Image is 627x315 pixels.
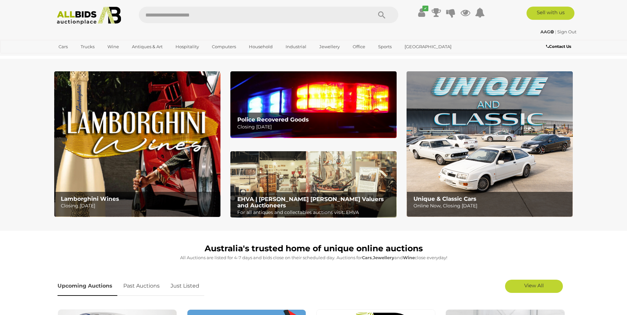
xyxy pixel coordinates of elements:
img: EHVA | Evans Hastings Valuers and Auctioneers [230,151,397,218]
strong: Jewellery [373,255,394,260]
p: Closing [DATE] [61,202,216,210]
b: Lamborghini Wines [61,195,119,202]
i: ✔ [422,6,428,11]
b: Unique & Classic Cars [413,195,476,202]
a: Trucks [76,41,99,52]
b: Contact Us [546,44,571,49]
a: Unique & Classic Cars Unique & Classic Cars Online Now, Closing [DATE] [407,71,573,217]
strong: Cars [362,255,372,260]
a: View All [505,280,563,293]
a: Computers [208,41,240,52]
p: Online Now, Closing [DATE] [413,202,569,210]
a: Sell with us [527,7,574,20]
a: Cars [54,41,72,52]
span: View All [524,282,544,289]
a: Police Recovered Goods Police Recovered Goods Closing [DATE] [230,71,397,138]
a: ✔ [417,7,427,18]
a: Sign Out [557,29,576,34]
p: Closing [DATE] [237,123,393,131]
strong: Wine [403,255,415,260]
b: Police Recovered Goods [237,116,309,123]
a: Wine [103,41,123,52]
a: Industrial [281,41,311,52]
img: Lamborghini Wines [54,71,220,217]
a: AAG [540,29,555,34]
a: Lamborghini Wines Lamborghini Wines Closing [DATE] [54,71,220,217]
button: Search [365,7,398,23]
a: Just Listed [166,276,204,296]
h1: Australia's trusted home of unique online auctions [58,244,570,253]
a: Contact Us [546,43,573,50]
img: Unique & Classic Cars [407,71,573,217]
a: Upcoming Auctions [58,276,117,296]
img: Police Recovered Goods [230,71,397,138]
a: Sports [374,41,396,52]
a: EHVA | Evans Hastings Valuers and Auctioneers EHVA | [PERSON_NAME] [PERSON_NAME] Valuers and Auct... [230,151,397,218]
a: Household [245,41,277,52]
span: | [555,29,556,34]
p: For all antiques and collectables auctions visit: EHVA [237,208,393,217]
a: Past Auctions [118,276,165,296]
img: Allbids.com.au [53,7,125,25]
p: All Auctions are listed for 4-7 days and bids close on their scheduled day. Auctions for , and cl... [58,254,570,262]
a: Jewellery [315,41,344,52]
b: EHVA | [PERSON_NAME] [PERSON_NAME] Valuers and Auctioneers [237,196,384,209]
a: [GEOGRAPHIC_DATA] [400,41,456,52]
a: Hospitality [171,41,203,52]
strong: AAG [540,29,554,34]
a: Antiques & Art [128,41,167,52]
a: Office [348,41,370,52]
